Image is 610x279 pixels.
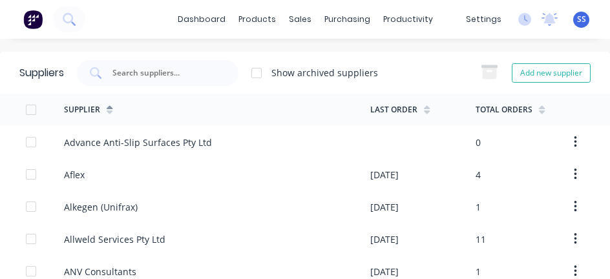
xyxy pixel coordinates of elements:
[64,168,85,181] div: Aflex
[23,10,43,29] img: Factory
[370,232,399,246] div: [DATE]
[19,65,64,81] div: Suppliers
[476,265,481,278] div: 1
[318,10,377,29] div: purchasing
[64,200,138,214] div: Alkegen (Unifrax)
[577,14,586,25] span: SS
[459,10,508,29] div: settings
[370,168,399,181] div: [DATE]
[171,10,232,29] a: dashboard
[512,63,591,83] button: Add new supplier
[476,200,481,214] div: 1
[476,104,532,116] div: Total Orders
[64,265,136,278] div: ANV Consultants
[370,104,417,116] div: Last Order
[377,10,439,29] div: productivity
[271,66,378,79] div: Show archived suppliers
[476,232,486,246] div: 11
[282,10,318,29] div: sales
[64,232,165,246] div: Allweld Services Pty Ltd
[476,168,481,181] div: 4
[476,136,481,149] div: 0
[111,67,218,79] input: Search suppliers...
[64,104,100,116] div: Supplier
[232,10,282,29] div: products
[64,136,212,149] div: Advance Anti-Slip Surfaces Pty Ltd
[370,265,399,278] div: [DATE]
[370,200,399,214] div: [DATE]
